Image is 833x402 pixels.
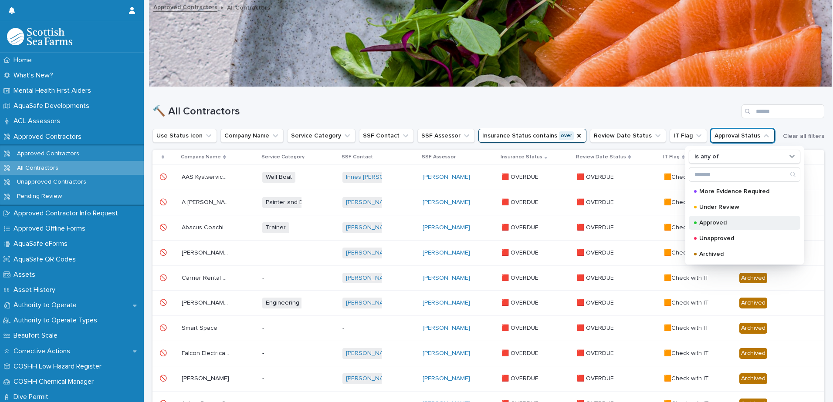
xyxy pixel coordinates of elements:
p: - [262,325,311,332]
a: [PERSON_NAME] [423,224,470,231]
p: Carrier Rental Systems UK Ltd t/a SLD Pumps & Power [182,273,232,282]
p: 🚫 [159,373,169,382]
tr: 🚫🚫 [PERSON_NAME][PERSON_NAME] -[PERSON_NAME] [PERSON_NAME] 🟥 OVERDUE🟥 OVERDUE 🟥 OVERDUE🟥 OVERDUE ... [152,366,824,391]
p: 🟧Check with IT [664,373,711,382]
a: Innes [PERSON_NAME] [346,174,410,181]
span: Well Boat [262,172,295,183]
p: - [262,375,311,382]
p: Dive Permit [10,393,55,401]
p: 🟥 OVERDUE [501,373,540,382]
tr: 🚫🚫 [PERSON_NAME] Mac Engineering[PERSON_NAME] Mac Engineering Engineering[PERSON_NAME] [PERSON_NA... [152,291,824,316]
p: [PERSON_NAME] [182,373,231,382]
button: Insurance Status [478,129,586,143]
p: Unapproved [699,235,786,241]
p: AquaSafe Developments [10,102,96,110]
p: Abacus Coaching Ltd [182,222,232,231]
p: Unapproved Contractors [10,178,93,186]
p: 🟥 OVERDUE [501,172,540,181]
p: 🟥 OVERDUE [577,197,616,206]
p: is any of [694,153,719,161]
p: AAS Kystservice AS [182,172,232,181]
p: 🚫 [159,248,169,257]
p: 🟥 OVERDUE [501,222,540,231]
span: Clear all filters [783,133,824,139]
a: Approved Contractors [153,2,217,12]
div: Archived [739,348,767,359]
button: SSF Assessor [417,129,475,143]
a: [PERSON_NAME] [346,375,393,382]
p: - [262,249,311,257]
p: 🟥 OVERDUE [501,323,540,332]
tr: 🚫🚫 Carrier Rental Systems UK Ltd t/a SLD Pumps & PowerCarrier Rental Systems UK Ltd t/a SLD Pumps... [152,265,824,291]
h1: 🔨 All Contractors [152,105,738,118]
p: - [342,325,391,332]
a: [PERSON_NAME] [423,275,470,282]
p: AquaSafe QR Codes [10,255,83,264]
a: [PERSON_NAME] [346,299,393,307]
p: 🚫 [159,323,169,332]
a: [PERSON_NAME] [346,224,393,231]
p: Assets [10,271,42,279]
p: ACL Assessors [10,117,67,125]
p: 🚫 [159,348,169,357]
button: Approval Status [711,129,775,143]
button: Review Date Status [590,129,666,143]
p: Falcon Electrical Testing Ltd [182,348,232,357]
p: Corrective Actions [10,347,77,355]
p: Approved Offline Forms [10,224,92,233]
p: Asset History [10,286,62,294]
button: Service Category [287,129,356,143]
p: Pending Review [10,193,69,200]
input: Search [742,104,824,118]
p: 🚫 [159,197,169,206]
p: IT Flag [663,152,680,162]
p: AquaSafe eForms [10,240,74,248]
p: All Contractors [10,164,65,172]
p: 🟧Check with IT [664,348,711,357]
button: Use Status Icon [152,129,217,143]
input: Search [689,167,800,181]
p: SSF Contact [342,152,373,162]
p: 🟥 OVERDUE [577,172,616,181]
img: bPIBxiqnSb2ggTQWdOVV [7,28,72,45]
button: Company Name [220,129,284,143]
a: [PERSON_NAME] [346,249,393,257]
span: Painter and Decorator [262,197,332,208]
p: 🟧Check with IT [664,197,711,206]
div: Search [689,167,800,182]
p: [PERSON_NAME] Marine [182,248,232,257]
p: Beaufort Scale [10,332,64,340]
p: 🟥 OVERDUE [577,348,616,357]
span: Trainer [262,222,289,233]
p: 🟥 OVERDUE [501,348,540,357]
tr: 🚫🚫 Smart SpaceSmart Space --[PERSON_NAME] 🟥 OVERDUE🟥 OVERDUE 🟥 OVERDUE🟥 OVERDUE 🟧Check with IT🟧Ch... [152,316,824,341]
p: A Sutherland Painters [182,197,232,206]
p: 🟧Check with IT [664,248,711,257]
p: More Evidence Required [699,188,786,194]
button: IT Flag [670,129,707,143]
p: SSF Assessor [422,152,456,162]
p: Authority to Operate [10,301,84,309]
p: 🚫 [159,172,169,181]
p: All Contractors [227,2,270,12]
a: [PERSON_NAME] [346,199,393,206]
a: [PERSON_NAME] [423,325,470,332]
p: 🟥 OVERDUE [501,248,540,257]
button: SSF Contact [359,129,414,143]
tr: 🚫🚫 Falcon Electrical Testing LtdFalcon Electrical Testing Ltd -[PERSON_NAME] [PERSON_NAME] 🟥 OVER... [152,341,824,366]
tr: 🚫🚫 Abacus Coaching LtdAbacus Coaching Ltd Trainer[PERSON_NAME] [PERSON_NAME] 🟥 OVERDUE🟥 OVERDUE 🟥... [152,215,824,240]
a: [PERSON_NAME] [346,275,393,282]
div: Archived [739,273,767,284]
a: [PERSON_NAME] [423,299,470,307]
p: - [262,350,311,357]
p: 🟥 OVERDUE [577,222,616,231]
p: 🟧Check with IT [664,323,711,332]
p: 🟥 OVERDUE [501,197,540,206]
div: Archived [739,298,767,308]
a: [PERSON_NAME] [423,375,470,382]
p: Review Date Status [576,152,626,162]
a: [PERSON_NAME] [423,174,470,181]
p: Approved [699,220,786,226]
p: Under Review [699,204,786,210]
